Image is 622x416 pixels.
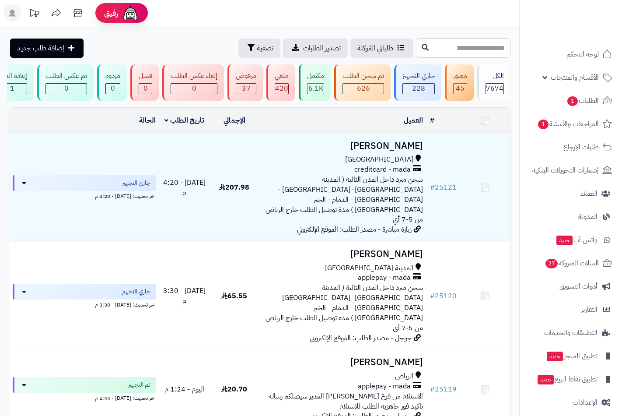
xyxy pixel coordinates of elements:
span: المدينة [GEOGRAPHIC_DATA] [325,263,413,273]
a: المدونة [525,206,617,227]
a: #25119 [430,384,457,395]
span: 1 [567,96,578,106]
a: طلباتي المُوكلة [350,39,413,58]
span: 1 [10,83,14,94]
a: معلق 45 [443,64,475,101]
div: اخر تحديث: [DATE] - 3:30 م [13,300,156,309]
a: مردود 0 [95,64,129,101]
span: طلبات الإرجاع [563,141,599,153]
span: [DATE] - 4:20 م [163,177,206,198]
span: جديد [547,352,563,361]
span: أدوات التسويق [559,280,598,293]
span: تطبيق المتجر [546,350,598,362]
span: 45 [456,83,465,94]
div: الكل [486,71,504,81]
span: لوحة التحكم [566,48,599,60]
div: 0 [46,84,87,94]
span: creditcard - mada [354,165,411,175]
a: العملاء [525,183,617,204]
div: ملغي [275,71,289,81]
span: العملاء [580,187,598,200]
span: الأقسام والمنتجات [551,71,599,84]
a: تاريخ الطلب [164,115,204,126]
div: 6148 [308,84,324,94]
a: الكل7674 [475,64,512,101]
div: تم عكس الطلب [45,71,87,81]
div: 37 [236,84,256,94]
a: #25120 [430,291,457,301]
span: 20.70 [221,384,247,395]
span: تطبيق نقاط البيع [537,373,598,385]
a: إلغاء عكس الطلب 0 [161,64,226,101]
div: مرفوض [236,71,256,81]
div: 0 [139,84,152,94]
a: الإجمالي [224,115,245,126]
div: مردود [105,71,120,81]
div: اخر تحديث: [DATE] - 4:20 م [13,191,156,200]
div: 626 [343,84,384,94]
span: 0 [143,83,148,94]
span: 626 [357,83,370,94]
span: شحن مبرد داخل المدن التالية ( المدينة [GEOGRAPHIC_DATA]- [GEOGRAPHIC_DATA] - [GEOGRAPHIC_DATA] - ... [266,282,423,333]
span: الرياض [395,371,413,381]
span: 0 [192,83,196,94]
a: الإعدادات [525,392,617,413]
a: الطلبات1 [525,90,617,111]
span: 7674 [486,83,503,94]
span: 1 [538,120,549,130]
div: جاري التجهيز [402,71,435,81]
a: #25121 [430,182,457,193]
a: إشعارات التحويلات البنكية [525,160,617,181]
a: تم شحن الطلب 626 [332,64,392,101]
a: لوحة التحكم [525,44,617,65]
span: تصفية [257,43,273,53]
span: طلباتي المُوكلة [357,43,393,53]
span: 228 [412,83,425,94]
span: جوجل - مصدر الطلب: الموقع الإلكتروني [310,333,412,343]
img: logo-2.png [563,7,614,25]
span: 207.98 [219,182,249,193]
span: المراجعات والأسئلة [537,118,599,130]
span: applepay - mada [358,381,411,391]
span: 37 [242,83,251,94]
a: وآتس آبجديد [525,229,617,250]
span: زيارة مباشرة - مصدر الطلب: الموقع الإلكتروني [297,224,412,235]
span: 0 [64,83,69,94]
a: طلبات الإرجاع [525,137,617,158]
img: ai-face.png [122,4,139,22]
span: جديد [556,236,573,245]
span: الإعدادات [573,396,598,409]
a: أدوات التسويق [525,276,617,297]
div: مكتمل [307,71,324,81]
span: # [430,384,435,395]
a: التطبيقات والخدمات [525,322,617,343]
span: وآتس آب [556,234,598,246]
span: التطبيقات والخدمات [544,327,598,339]
span: [DATE] - 3:30 م [163,286,206,306]
span: 6.1K [308,83,323,94]
a: تم عكس الطلب 0 [35,64,95,101]
span: جاري التجهيز [122,179,150,187]
span: تم التجهيز [128,381,150,389]
span: 420 [275,83,288,94]
span: 27 [545,259,558,269]
span: التقارير [581,303,598,316]
a: المراجعات والأسئلة1 [525,113,617,134]
div: 0 [106,84,120,94]
a: العميل [404,115,423,126]
span: # [430,182,435,193]
h3: [PERSON_NAME] [263,357,423,367]
a: جاري التجهيز 228 [392,64,443,101]
span: الاستلام من فرع [PERSON_NAME] الغدير سيصلكم رسالة تاكيد فور جاهزية الطلب للاستلام [269,391,423,412]
div: 45 [454,84,467,94]
a: # [430,115,434,126]
span: applepay - mada [358,273,411,283]
div: اخر تحديث: [DATE] - 1:44 م [13,393,156,402]
span: إضافة طلب جديد [17,43,64,53]
div: تم شحن الطلب [342,71,384,81]
span: تصدير الطلبات [303,43,341,53]
button: تصفية [238,39,280,58]
span: جاري التجهيز [122,287,150,296]
a: الحالة [139,115,156,126]
div: معلق [453,71,467,81]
